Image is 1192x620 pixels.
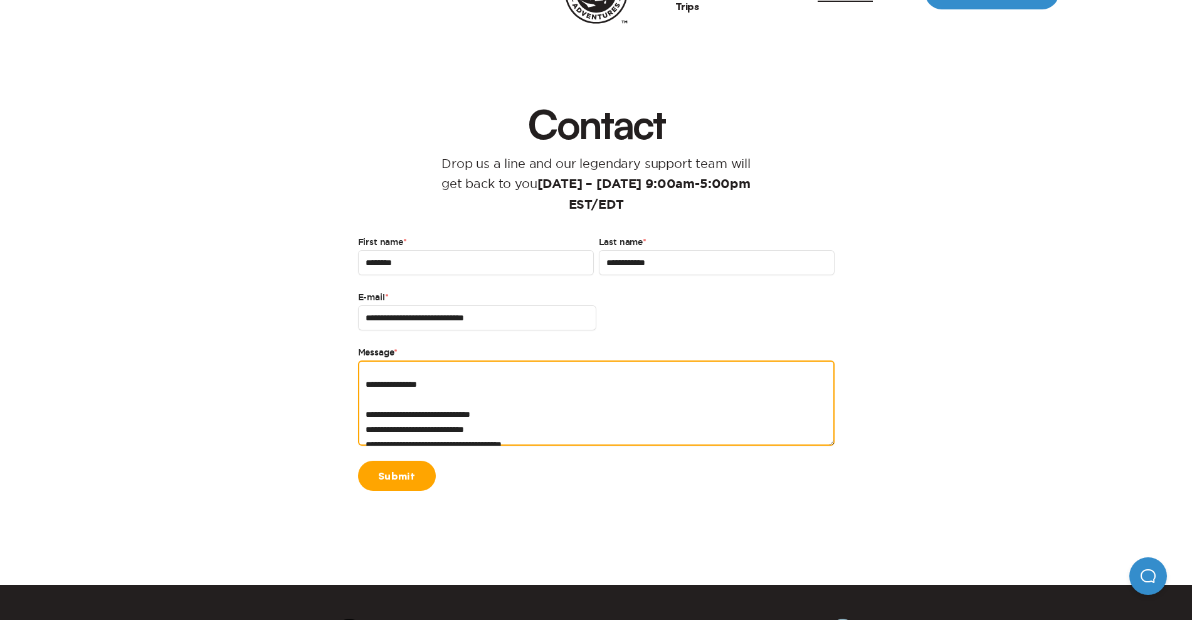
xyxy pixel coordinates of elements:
label: E-mail [358,290,596,305]
iframe: Help Scout Beacon - Open [1129,557,1167,595]
label: Last name [599,235,835,250]
strong: [DATE] – [DATE] 9:00am-5:00pm EST/EDT [537,178,751,211]
label: First name [358,235,594,250]
h1: Contact [515,103,677,144]
a: Submit [358,461,436,491]
p: Drop us a line and our legendary support team will get back to you [423,154,770,215]
label: Message [358,345,835,360]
